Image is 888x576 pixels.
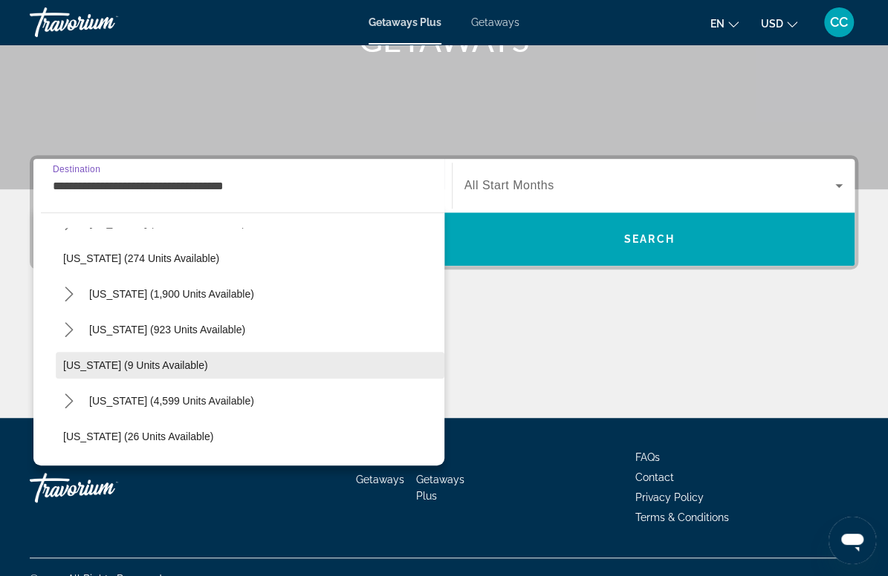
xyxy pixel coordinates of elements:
[56,317,82,343] button: Toggle Colorado (923 units available) submenu
[829,517,876,564] iframe: Button to launch messaging window
[710,13,739,34] button: Change language
[53,177,432,195] input: Select destination
[635,491,704,503] a: Privacy Policy
[82,209,253,236] button: Select destination: Arizona (757 units available)
[56,281,82,307] button: Toggle California (1,900 units available) submenu
[63,359,208,371] span: [US_STATE] (9 units available)
[89,288,254,300] span: [US_STATE] (1,900 units available)
[53,164,100,174] span: Destination
[82,387,262,414] button: Select destination: Florida (4,599 units available)
[63,252,219,264] span: [US_STATE] (274 units available)
[33,159,855,266] div: Search widget
[56,210,82,236] button: Toggle Arizona (757 units available) submenu
[761,13,797,34] button: Change currency
[710,18,725,30] span: en
[33,205,444,465] div: Destination options
[820,7,858,38] button: User Menu
[624,233,675,245] span: Search
[56,388,82,414] button: Toggle Florida (4,599 units available) submenu
[444,212,855,266] button: Search
[635,451,660,463] a: FAQs
[464,179,554,192] span: All Start Months
[416,474,464,502] a: Getaways Plus
[56,245,444,272] button: Select destination: Arkansas (274 units available)
[63,431,213,442] span: [US_STATE] (26 units available)
[82,316,253,343] button: Select destination: Colorado (923 units available)
[830,15,848,30] span: CC
[471,16,519,28] a: Getaways
[761,18,783,30] span: USD
[369,16,441,28] a: Getaways Plus
[89,324,245,336] span: [US_STATE] (923 units available)
[56,423,444,450] button: Select destination: Georgia (26 units available)
[30,465,178,510] a: Go Home
[89,395,254,407] span: [US_STATE] (4,599 units available)
[30,3,178,42] a: Travorium
[635,511,729,523] a: Terms & Conditions
[56,352,444,379] button: Select destination: Delaware (9 units available)
[82,281,262,307] button: Select destination: California (1,900 units available)
[635,471,674,483] a: Contact
[356,474,404,485] a: Getaways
